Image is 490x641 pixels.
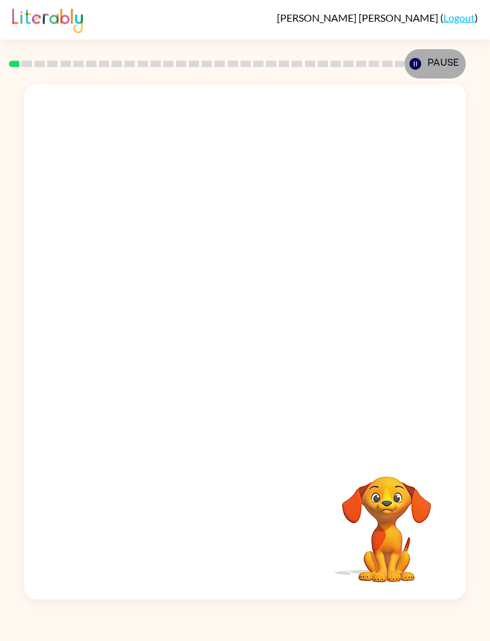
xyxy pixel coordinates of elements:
video: Your browser must support playing .mp4 files to use Literably. Please try using another browser. [323,456,450,584]
button: Pause [405,49,465,79]
span: [PERSON_NAME] [PERSON_NAME] [277,11,440,24]
div: ( ) [277,11,478,24]
a: Logout [443,11,475,24]
img: Literably [12,5,83,33]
